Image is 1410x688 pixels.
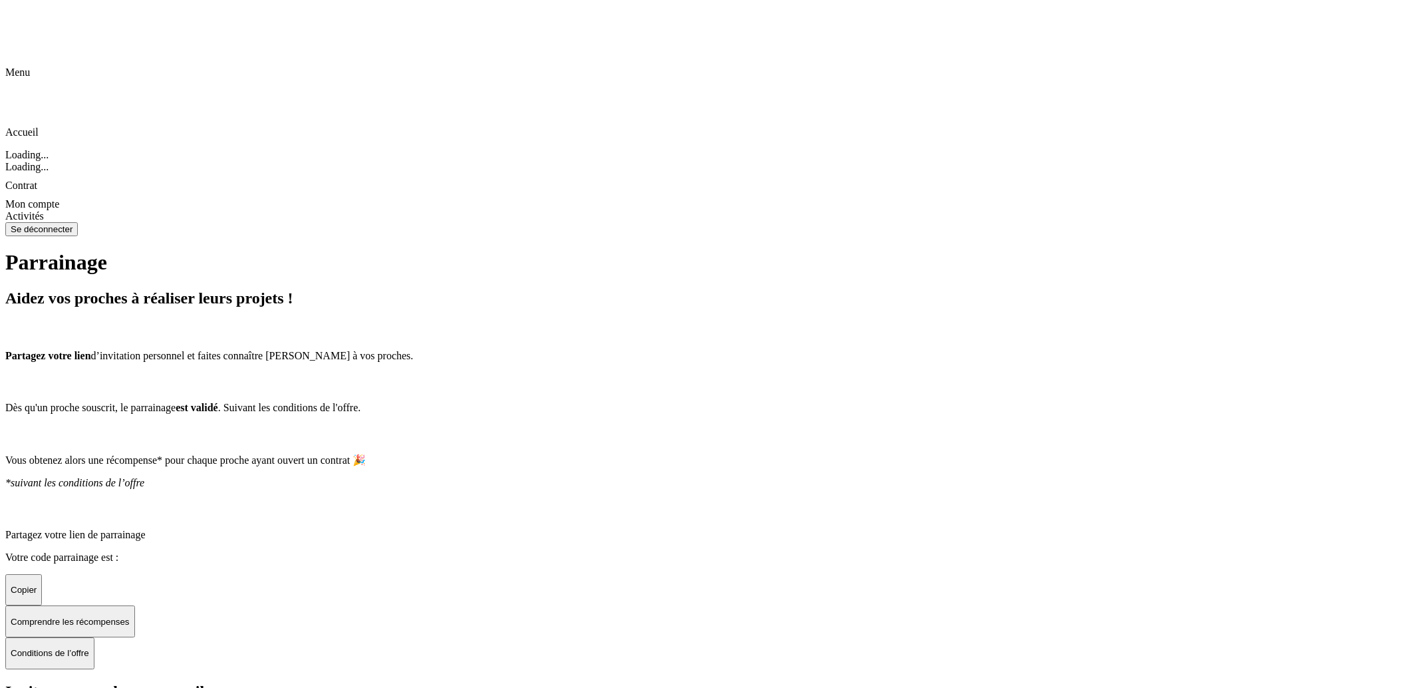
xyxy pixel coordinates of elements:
p: Comprendre les récompenses [11,617,130,627]
span: Menu [5,67,30,78]
div: Se déconnecter [11,224,72,234]
span: Loading... [5,161,49,172]
span: Mon compte [5,198,59,210]
span: Vous obtenez alors une récompense* pour chaque proche ayant ouvert un contrat 🎉 [5,454,366,466]
button: Comprendre les récompenses [5,605,135,637]
p: Copier [11,585,37,595]
span: . Suivant les conditions de l'offre. [218,402,361,413]
span: Loading... [5,149,49,160]
span: Partagez votre lien [5,350,91,361]
button: Conditions de l’offre [5,637,94,669]
span: Contrat [5,180,37,191]
div: Accueil [5,97,1405,138]
h2: Aidez vos proches à réaliser leurs projets ! [5,289,1405,307]
p: Partagez votre lien de parrainage [5,529,1405,541]
span: est validé [176,402,218,413]
span: Activités [5,210,44,222]
span: Votre code parrainage est : [5,552,118,563]
p: *suivant les conditions de l’offre [5,477,1405,489]
span: Dès qu'un proche souscrit, le parrainage [5,402,176,413]
h1: Parrainage [5,250,1405,275]
button: Copier [5,574,42,606]
p: Conditions de l’offre [11,648,89,658]
span: d’invitation personnel et faites connaître [PERSON_NAME] à vos proches. [91,350,414,361]
button: Se déconnecter [5,222,78,236]
p: Accueil [5,126,1405,138]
